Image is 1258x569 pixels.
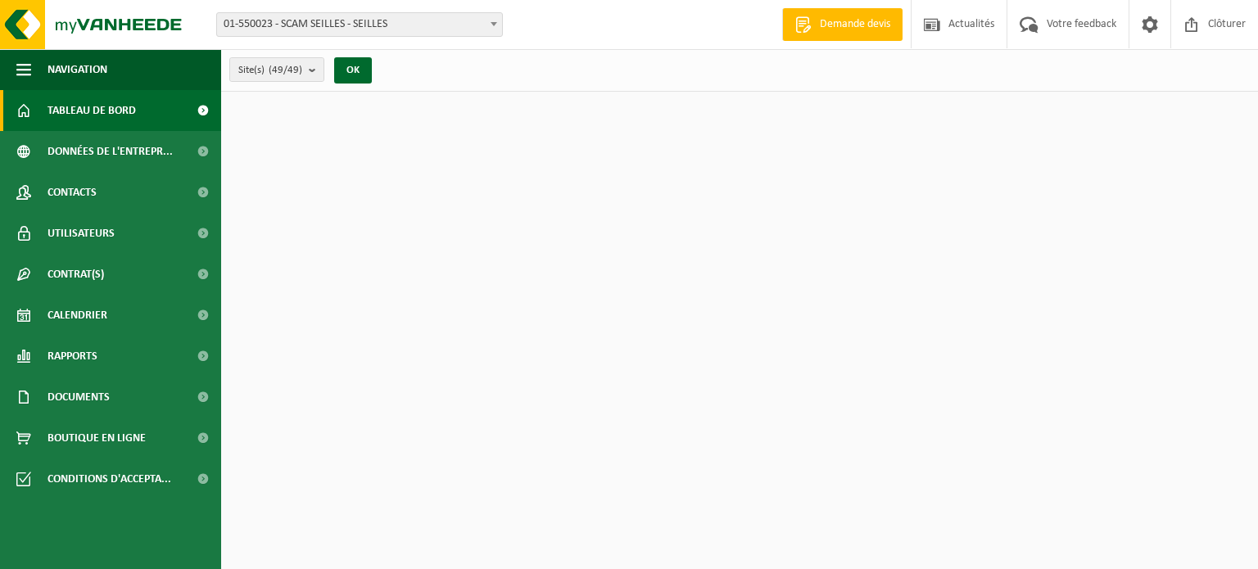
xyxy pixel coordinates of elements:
[48,49,107,90] span: Navigation
[334,57,372,84] button: OK
[238,58,302,83] span: Site(s)
[217,13,502,36] span: 01-550023 - SCAM SEILLES - SEILLES
[48,213,115,254] span: Utilisateurs
[48,377,110,418] span: Documents
[229,57,324,82] button: Site(s)(49/49)
[48,418,146,458] span: Boutique en ligne
[816,16,894,33] span: Demande devis
[48,458,171,499] span: Conditions d'accepta...
[269,65,302,75] count: (49/49)
[48,172,97,213] span: Contacts
[48,295,107,336] span: Calendrier
[216,12,503,37] span: 01-550023 - SCAM SEILLES - SEILLES
[48,336,97,377] span: Rapports
[48,254,104,295] span: Contrat(s)
[48,131,173,172] span: Données de l'entrepr...
[48,90,136,131] span: Tableau de bord
[782,8,903,41] a: Demande devis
